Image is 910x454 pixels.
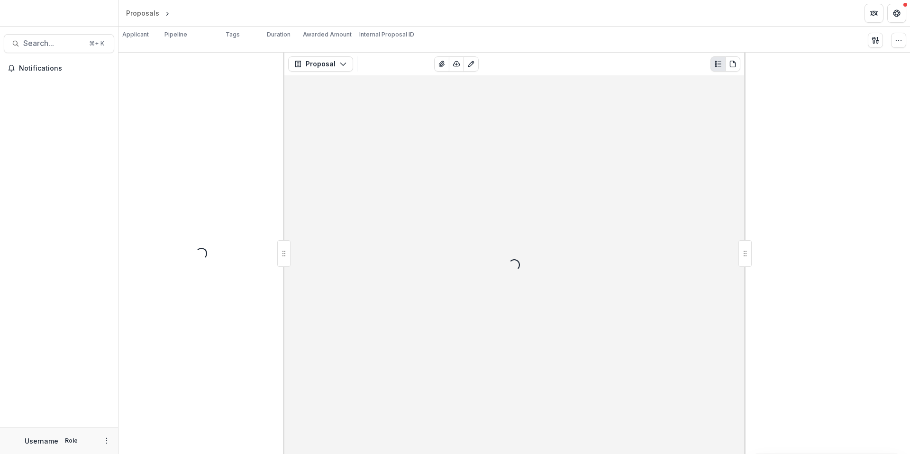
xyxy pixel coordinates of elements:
button: Notifications [4,61,114,76]
div: Proposals [126,8,159,18]
button: Search... [4,34,114,53]
p: Applicant [122,30,149,39]
p: Duration [267,30,291,39]
button: Plaintext view [710,56,726,72]
span: Notifications [19,64,110,73]
button: Edit as form [464,56,479,72]
p: Awarded Amount [303,30,352,39]
a: Proposals [122,6,163,20]
p: Pipeline [164,30,187,39]
button: View Attached Files [434,56,449,72]
p: Tags [226,30,240,39]
div: ⌘ + K [87,38,106,49]
button: Get Help [887,4,906,23]
nav: breadcrumb [122,6,212,20]
button: Proposal [288,56,353,72]
button: Partners [864,4,883,23]
span: Search... [23,39,83,48]
p: Role [62,436,81,445]
button: PDF view [725,56,740,72]
p: Internal Proposal ID [359,30,414,39]
p: Username [25,436,58,446]
button: More [101,435,112,446]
